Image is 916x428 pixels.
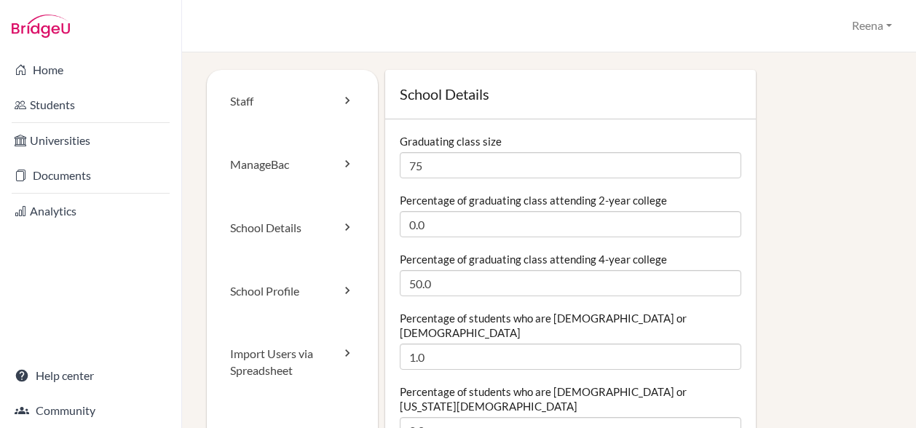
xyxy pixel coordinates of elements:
[207,260,378,323] a: School Profile
[400,134,502,148] label: Graduating class size
[3,197,178,226] a: Analytics
[207,197,378,260] a: School Details
[400,384,741,413] label: Percentage of students who are [DEMOGRAPHIC_DATA] or [US_STATE][DEMOGRAPHIC_DATA]
[3,126,178,155] a: Universities
[3,55,178,84] a: Home
[207,70,378,133] a: Staff
[845,12,899,39] button: Reena
[400,193,667,207] label: Percentage of graduating class attending 2-year college
[3,361,178,390] a: Help center
[400,311,741,340] label: Percentage of students who are [DEMOGRAPHIC_DATA] or [DEMOGRAPHIC_DATA]
[3,396,178,425] a: Community
[12,15,70,38] img: Bridge-U
[3,90,178,119] a: Students
[3,161,178,190] a: Documents
[400,84,741,104] h1: School Details
[207,322,378,403] a: Import Users via Spreadsheet
[400,252,667,266] label: Percentage of graduating class attending 4-year college
[207,133,378,197] a: ManageBac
